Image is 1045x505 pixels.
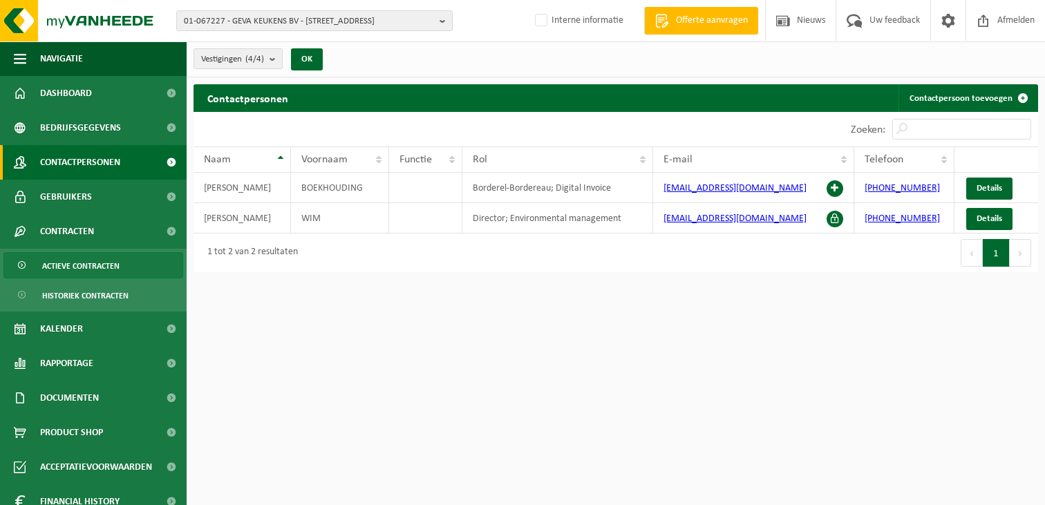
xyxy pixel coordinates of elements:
button: OK [291,48,323,70]
span: Dashboard [40,76,92,111]
span: Documenten [40,381,99,415]
label: Zoeken: [851,124,885,135]
button: Previous [961,239,983,267]
span: Naam [204,154,231,165]
span: Bedrijfsgegevens [40,111,121,145]
a: [PHONE_NUMBER] [865,183,940,193]
span: Details [977,184,1002,193]
span: Rol [473,154,487,165]
span: Functie [399,154,432,165]
td: [PERSON_NAME] [194,173,291,203]
span: Kalender [40,312,83,346]
a: [EMAIL_ADDRESS][DOMAIN_NAME] [663,213,807,224]
h2: Contactpersonen [194,84,302,111]
a: [PHONE_NUMBER] [865,213,940,224]
span: Acceptatievoorwaarden [40,450,152,484]
span: Telefoon [865,154,903,165]
span: Vestigingen [201,49,264,70]
span: Voornaam [301,154,348,165]
span: Rapportage [40,346,93,381]
span: Gebruikers [40,180,92,214]
button: Vestigingen(4/4) [194,48,283,69]
button: Next [1010,239,1031,267]
a: Historiek contracten [3,282,183,308]
span: Contracten [40,214,94,249]
span: Product Shop [40,415,103,450]
span: 01-067227 - GEVA KEUKENS BV - [STREET_ADDRESS] [184,11,434,32]
td: [PERSON_NAME] [194,203,291,234]
a: Actieve contracten [3,252,183,278]
a: Offerte aanvragen [644,7,758,35]
button: 01-067227 - GEVA KEUKENS BV - [STREET_ADDRESS] [176,10,453,31]
button: 1 [983,239,1010,267]
span: Contactpersonen [40,145,120,180]
a: Details [966,208,1013,230]
a: [EMAIL_ADDRESS][DOMAIN_NAME] [663,183,807,193]
span: Navigatie [40,41,83,76]
td: BOEKHOUDING [291,173,389,203]
span: E-mail [663,154,693,165]
count: (4/4) [245,55,264,64]
td: Director; Environmental management [462,203,653,234]
td: WIM [291,203,389,234]
span: Details [977,214,1002,223]
td: Borderel-Bordereau; Digital Invoice [462,173,653,203]
a: Contactpersoon toevoegen [898,84,1037,112]
a: Details [966,178,1013,200]
label: Interne informatie [532,10,623,31]
span: Actieve contracten [42,253,120,279]
div: 1 tot 2 van 2 resultaten [200,240,298,265]
span: Historiek contracten [42,283,129,309]
span: Offerte aanvragen [672,14,751,28]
